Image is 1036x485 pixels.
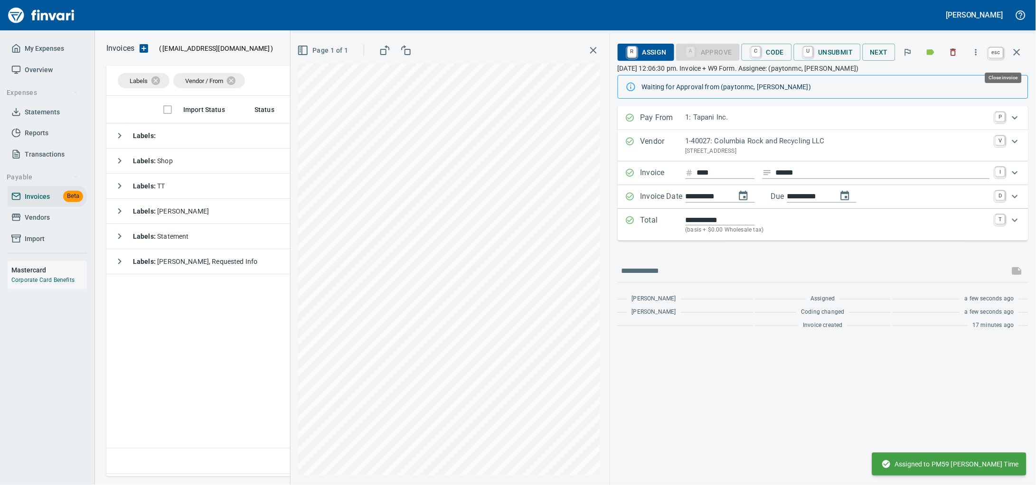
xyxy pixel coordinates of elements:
[183,104,237,115] span: Import Status
[8,228,87,250] a: Import
[752,47,761,57] a: C
[996,167,1005,177] a: I
[133,233,189,240] span: Statement
[8,122,87,144] a: Reports
[8,186,87,207] a: InvoicesBeta
[803,321,843,330] span: Invoice created
[749,44,784,60] span: Code
[732,185,755,207] button: change date
[686,167,693,178] svg: Invoice number
[834,185,857,207] button: change due date
[804,47,813,57] a: U
[7,87,78,99] span: Expenses
[133,182,165,190] span: TT
[133,207,157,215] strong: Labels :
[742,44,792,61] button: CCode
[763,168,772,177] svg: Invoice description
[8,207,87,228] a: Vendors
[989,47,1003,58] a: esc
[130,77,148,84] span: Labels
[133,157,157,165] strong: Labels :
[11,277,75,283] a: Corporate Card Benefits
[7,171,78,183] span: Payable
[6,4,77,27] img: Finvari
[640,112,686,124] p: Pay From
[943,42,964,63] button: Discard
[686,147,990,156] p: [STREET_ADDRESS]
[25,233,45,245] span: Import
[965,308,1014,317] span: a few seconds ago
[771,191,816,202] p: Due
[640,191,686,203] p: Invoice Date
[618,106,1028,130] div: Expand
[642,78,1020,95] div: Waiting for Approval from (paytonmc, [PERSON_NAME])
[183,104,225,115] span: Import Status
[134,43,153,54] button: Upload an Invoice
[686,136,990,147] p: 1-40027: Columbia Rock and Recycling LLC
[133,157,173,165] span: Shop
[153,44,273,53] p: ( )
[185,77,223,84] span: Vendor / From
[254,104,274,115] span: Status
[965,294,1014,304] span: a few seconds ago
[133,207,209,215] span: [PERSON_NAME]
[920,42,941,63] button: Labels
[133,258,258,265] span: [PERSON_NAME], Requested Info
[1006,260,1028,282] span: This records your message into the invoice and notifies anyone mentioned
[996,136,1005,145] a: V
[794,44,861,61] button: UUnsubmit
[618,44,674,61] button: RAssign
[618,64,1028,73] p: [DATE] 12:06:30 pm. Invoice + W9 Form. Assignee: (paytonmc, [PERSON_NAME])
[295,42,352,59] button: Page 1 of 1
[966,42,987,63] button: More
[996,112,1005,121] a: P
[632,294,676,304] span: [PERSON_NAME]
[133,132,156,140] strong: Labels :
[25,191,50,203] span: Invoices
[25,149,65,160] span: Transactions
[863,44,896,61] button: Next
[25,43,64,55] span: My Expenses
[3,168,82,186] button: Payable
[118,73,170,88] div: Labels
[25,127,48,139] span: Reports
[897,42,918,63] button: Flag
[11,265,87,275] h6: Mastercard
[676,47,740,55] div: Coding Required
[801,308,845,317] span: Coding changed
[640,136,686,156] p: Vendor
[63,191,83,202] span: Beta
[944,8,1006,22] button: [PERSON_NAME]
[25,212,50,224] span: Vendors
[254,104,287,115] span: Status
[106,43,134,54] nav: breadcrumb
[996,191,1005,200] a: D
[882,459,1019,469] span: Assigned to PM59 [PERSON_NAME] Time
[133,233,157,240] strong: Labels :
[8,102,87,123] a: Statements
[8,38,87,59] a: My Expenses
[625,44,667,60] span: Assign
[996,215,1005,224] a: T
[299,45,348,56] span: Page 1 of 1
[973,321,1014,330] span: 17 minutes ago
[173,73,245,88] div: Vendor / From
[618,185,1028,209] div: Expand
[133,182,157,190] strong: Labels :
[618,130,1028,161] div: Expand
[686,225,990,235] p: (basis + $0.00 Wholesale tax)
[133,258,157,265] strong: Labels :
[8,59,87,81] a: Overview
[8,144,87,165] a: Transactions
[161,44,271,53] span: [EMAIL_ADDRESS][DOMAIN_NAME]
[640,167,686,179] p: Invoice
[632,308,676,317] span: [PERSON_NAME]
[25,106,60,118] span: Statements
[946,10,1003,20] h5: [PERSON_NAME]
[628,47,637,57] a: R
[25,64,53,76] span: Overview
[870,47,888,58] span: Next
[618,209,1028,241] div: Expand
[811,294,835,304] span: Assigned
